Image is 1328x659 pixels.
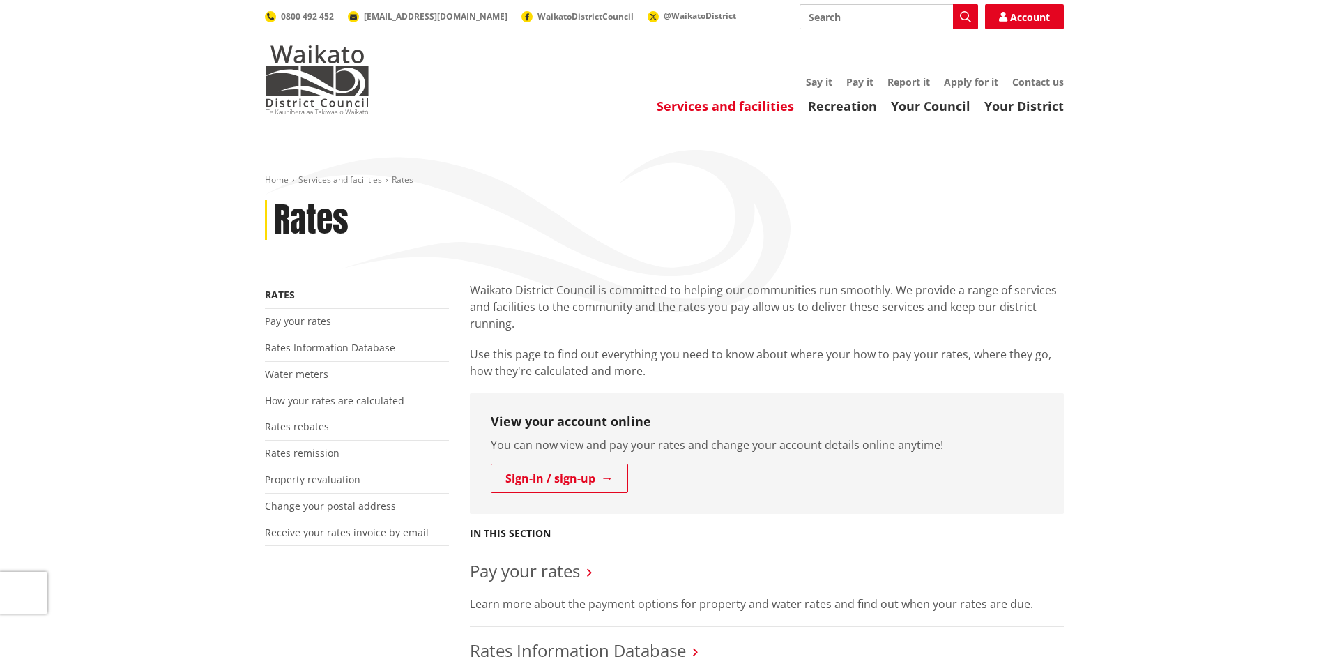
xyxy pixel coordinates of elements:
[265,473,360,486] a: Property revaluation
[491,414,1043,430] h3: View your account online
[364,10,507,22] span: [EMAIL_ADDRESS][DOMAIN_NAME]
[470,596,1064,612] p: Learn more about the payment options for property and water rates and find out when your rates ar...
[491,437,1043,453] p: You can now view and pay your rates and change your account details online anytime!
[265,45,369,114] img: Waikato District Council - Te Kaunihera aa Takiwaa o Waikato
[985,4,1064,29] a: Account
[808,98,877,114] a: Recreation
[648,10,736,22] a: @WaikatoDistrict
[470,528,551,540] h5: In this section
[348,10,507,22] a: [EMAIL_ADDRESS][DOMAIN_NAME]
[265,526,429,539] a: Receive your rates invoice by email
[521,10,634,22] a: WaikatoDistrictCouncil
[392,174,413,185] span: Rates
[944,75,998,89] a: Apply for it
[281,10,334,22] span: 0800 492 452
[265,174,289,185] a: Home
[800,4,978,29] input: Search input
[274,200,349,241] h1: Rates
[265,446,339,460] a: Rates remission
[470,282,1064,332] p: Waikato District Council is committed to helping our communities run smoothly. We provide a range...
[1012,75,1064,89] a: Contact us
[984,98,1064,114] a: Your District
[664,10,736,22] span: @WaikatoDistrict
[470,559,580,582] a: Pay your rates
[657,98,794,114] a: Services and facilities
[265,499,396,513] a: Change your postal address
[265,394,404,407] a: How your rates are calculated
[265,174,1064,186] nav: breadcrumb
[265,315,331,328] a: Pay your rates
[265,341,395,354] a: Rates Information Database
[846,75,873,89] a: Pay it
[891,98,970,114] a: Your Council
[298,174,382,185] a: Services and facilities
[470,346,1064,379] p: Use this page to find out everything you need to know about where your how to pay your rates, whe...
[265,420,329,433] a: Rates rebates
[265,10,334,22] a: 0800 492 452
[491,464,628,493] a: Sign-in / sign-up
[265,288,295,301] a: Rates
[265,368,328,381] a: Water meters
[537,10,634,22] span: WaikatoDistrictCouncil
[806,75,832,89] a: Say it
[887,75,930,89] a: Report it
